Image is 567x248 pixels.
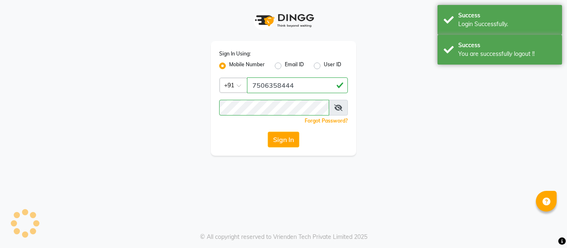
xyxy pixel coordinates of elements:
div: Login Successfully. [458,20,556,29]
label: User ID [324,61,341,71]
label: Sign In Using: [219,50,251,58]
label: Email ID [285,61,304,71]
input: Username [219,100,329,116]
label: Mobile Number [229,61,265,71]
div: Success [458,11,556,20]
img: logo1.svg [250,8,317,33]
iframe: chat widget [532,215,559,240]
div: You are successfully logout !! [458,50,556,58]
a: Forgot Password? [305,118,348,124]
div: Success [458,41,556,50]
input: Username [247,77,348,93]
button: Sign In [268,132,299,147]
